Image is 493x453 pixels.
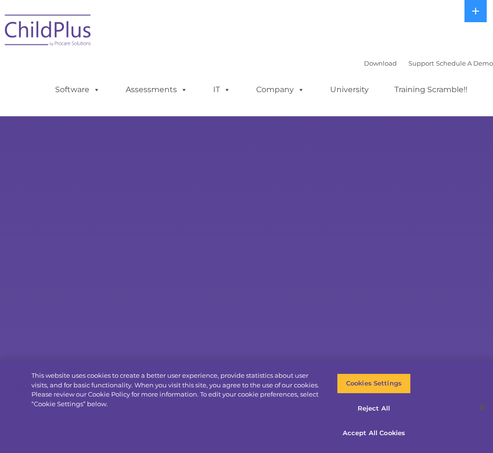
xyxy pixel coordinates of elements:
a: Support [408,59,434,67]
a: Company [246,80,314,99]
button: Accept All Cookies [337,423,411,443]
button: Close [472,397,493,418]
font: | [364,59,493,67]
a: Software [45,80,110,99]
a: Training Scramble!! [385,80,477,99]
a: Assessments [116,80,197,99]
a: IT [203,80,240,99]
a: Download [364,59,397,67]
div: This website uses cookies to create a better user experience, provide statistics about user visit... [31,371,322,409]
button: Reject All [337,398,411,419]
a: Schedule A Demo [436,59,493,67]
button: Cookies Settings [337,373,411,394]
a: University [320,80,378,99]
